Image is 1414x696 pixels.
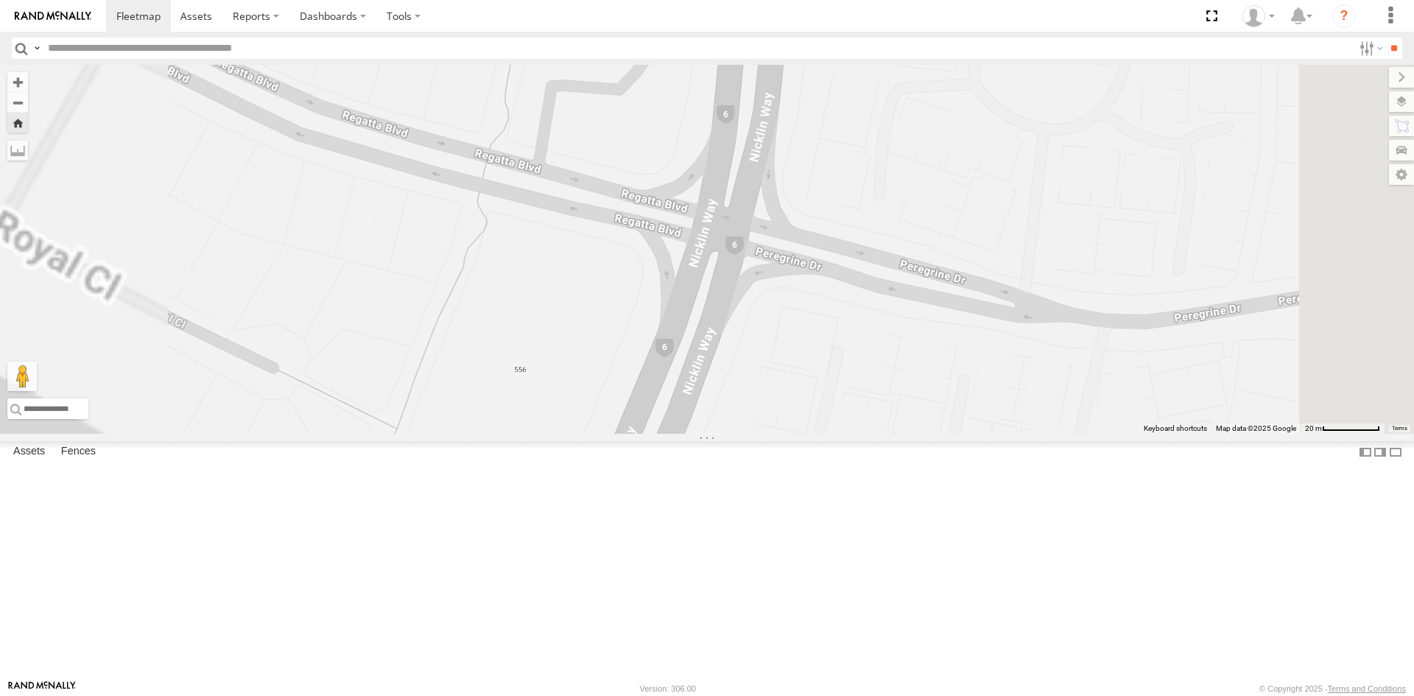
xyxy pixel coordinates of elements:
button: Map Scale: 20 m per 75 pixels [1301,423,1385,434]
button: Keyboard shortcuts [1144,423,1207,434]
span: Map data ©2025 Google [1216,424,1296,432]
div: Marco DiBenedetto [1237,5,1280,27]
label: Fences [54,442,103,463]
label: Search Filter Options [1354,38,1385,59]
div: Version: 306.00 [640,684,696,693]
button: Zoom Home [7,113,28,133]
span: 20 m [1305,424,1322,432]
i: ? [1332,4,1356,28]
button: Zoom out [7,92,28,113]
button: Zoom in [7,72,28,92]
label: Assets [6,442,52,463]
div: © Copyright 2025 - [1259,684,1406,693]
a: Terms [1392,426,1407,432]
button: Drag Pegman onto the map to open Street View [7,362,37,391]
label: Search Query [31,38,43,59]
label: Dock Summary Table to the Right [1373,441,1387,463]
a: Visit our Website [8,681,76,696]
label: Hide Summary Table [1388,441,1403,463]
label: Dock Summary Table to the Left [1358,441,1373,463]
img: rand-logo.svg [15,11,91,21]
label: Map Settings [1389,164,1414,185]
a: Terms and Conditions [1328,684,1406,693]
label: Measure [7,140,28,161]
